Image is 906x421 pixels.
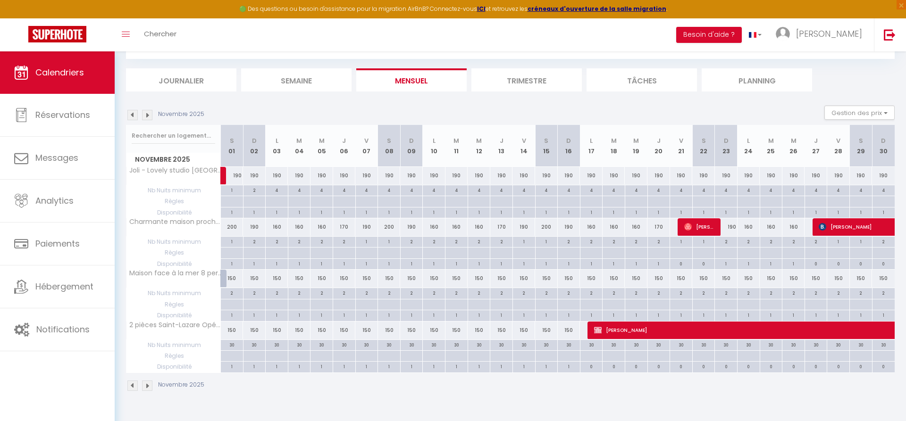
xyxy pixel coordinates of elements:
[128,270,222,277] span: Maison face à la mer 8 personnes
[400,218,423,236] div: 190
[445,167,468,184] div: 190
[872,125,895,167] th: 30
[378,218,401,236] div: 200
[670,125,693,167] th: 21
[342,136,346,145] abbr: J
[310,207,333,216] div: 1
[676,27,742,43] button: Besoin d'aide ?
[850,207,872,216] div: 1
[266,207,288,216] div: 1
[805,207,827,216] div: 1
[221,259,243,268] div: 1
[355,270,378,287] div: 150
[266,259,288,268] div: 1
[715,218,738,236] div: 190
[144,29,176,39] span: Chercher
[266,185,288,194] div: 4
[590,136,593,145] abbr: L
[791,136,797,145] abbr: M
[827,125,850,167] th: 28
[356,185,378,194] div: 4
[738,259,760,268] div: 1
[715,167,738,184] div: 190
[625,185,647,194] div: 4
[241,68,352,91] li: Semaine
[221,185,243,194] div: 1
[760,167,782,184] div: 190
[310,167,333,184] div: 190
[310,218,333,236] div: 160
[782,259,805,268] div: 1
[512,125,535,167] th: 14
[536,185,558,194] div: 4
[333,218,356,236] div: 170
[850,125,872,167] th: 29
[544,136,548,145] abbr: S
[648,207,670,216] div: 1
[513,259,535,268] div: 1
[423,259,445,268] div: 1
[827,237,849,246] div: 1
[490,237,512,246] div: 2
[535,167,558,184] div: 190
[760,237,782,246] div: 2
[378,185,400,194] div: 4
[8,4,36,32] button: Ouvrir le widget de chat LiveChat
[490,270,513,287] div: 150
[647,167,670,184] div: 190
[657,136,661,145] abbr: J
[333,167,356,184] div: 190
[333,237,355,246] div: 2
[296,136,302,145] abbr: M
[445,207,468,216] div: 1
[276,136,278,145] abbr: L
[310,125,333,167] th: 05
[288,185,310,194] div: 4
[36,323,90,335] span: Notifications
[319,136,325,145] abbr: M
[603,167,625,184] div: 190
[468,185,490,194] div: 4
[603,125,625,167] th: 18
[580,185,603,194] div: 4
[625,167,647,184] div: 190
[558,125,580,167] th: 16
[724,136,729,145] abbr: D
[603,207,625,216] div: 1
[230,136,234,145] abbr: S
[768,136,774,145] abbr: M
[760,259,782,268] div: 1
[580,237,603,246] div: 2
[738,237,760,246] div: 2
[776,27,790,41] img: ...
[378,237,400,246] div: 1
[760,125,782,167] th: 25
[35,238,80,249] span: Paiements
[445,125,468,167] th: 11
[490,167,513,184] div: 190
[243,237,266,246] div: 2
[28,26,86,42] img: Super Booking
[611,136,617,145] abbr: M
[477,5,486,13] a: ICI
[536,207,558,216] div: 1
[670,207,692,216] div: 1
[468,125,490,167] th: 12
[580,125,603,167] th: 17
[625,125,647,167] th: 19
[827,207,849,216] div: 1
[693,185,715,194] div: 4
[471,68,582,91] li: Trimestre
[126,237,220,247] span: Nb Nuits minimum
[221,167,243,184] div: 190
[859,136,863,145] abbr: S
[500,136,503,145] abbr: J
[872,259,895,268] div: 0
[35,152,78,164] span: Messages
[536,259,558,268] div: 1
[738,270,760,287] div: 150
[603,259,625,268] div: 1
[445,270,468,287] div: 150
[647,218,670,236] div: 170
[288,125,310,167] th: 04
